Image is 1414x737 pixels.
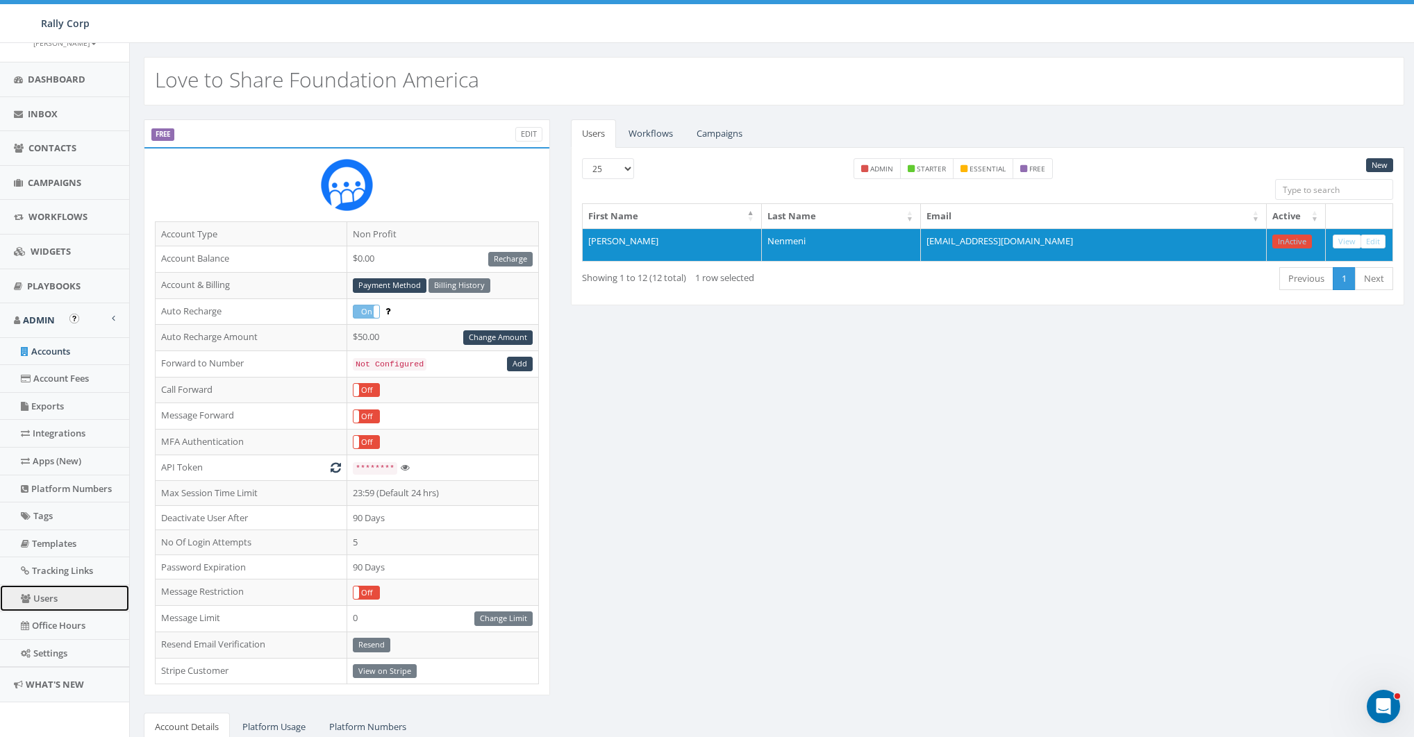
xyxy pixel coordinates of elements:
[353,305,380,319] div: OnOff
[353,435,380,449] div: OnOff
[347,481,538,506] td: 23:59 (Default 24 hrs)
[156,554,347,579] td: Password Expiration
[156,505,347,530] td: Deactivate User After
[347,554,538,579] td: 90 Days
[331,463,341,472] i: Generate New Token
[353,410,379,423] label: Off
[917,164,946,173] small: starter
[151,128,174,141] label: FREE
[970,164,1006,173] small: essential
[347,505,538,530] td: 90 Days
[156,298,347,325] td: Auto Recharge
[1367,690,1400,723] iframe: Intercom live chat
[1275,179,1393,200] input: Type to search
[33,38,97,48] small: [PERSON_NAME]
[156,632,347,658] td: Resend Email Verification
[156,481,347,506] td: Max Session Time Limit
[1333,267,1356,290] a: 1
[1029,164,1045,173] small: free
[28,142,76,154] span: Contacts
[156,350,347,377] td: Forward to Number
[353,383,380,397] div: OnOff
[353,409,380,423] div: OnOff
[353,586,379,599] label: Off
[685,119,754,148] a: Campaigns
[321,159,373,211] img: Rally_Corp_Icon.png
[69,314,79,323] button: Open In-App Guide
[156,579,347,606] td: Message Restriction
[28,108,58,120] span: Inbox
[1267,204,1326,228] th: Active: activate to sort column ascending
[156,377,347,403] td: Call Forward
[353,436,379,448] label: Off
[27,280,81,292] span: Playbooks
[617,119,684,148] a: Workflows
[26,678,84,691] span: What's New
[156,221,347,246] td: Account Type
[353,358,426,371] code: Not Configured
[28,73,85,85] span: Dashboard
[762,204,921,228] th: Last Name: activate to sort column ascending
[583,228,762,262] td: [PERSON_NAME]
[156,455,347,481] td: API Token
[1272,235,1312,249] a: InActive
[1366,158,1393,173] a: New
[1361,235,1386,249] a: Edit
[463,330,533,345] a: Change Amount
[385,305,390,317] span: Enable to prevent campaign failure.
[347,325,538,351] td: $50.00
[571,119,616,148] a: Users
[156,272,347,298] td: Account & Billing
[31,245,71,257] span: Widgets
[695,271,754,284] span: 1 row selected
[347,246,538,273] td: $0.00
[353,278,426,293] a: Payment Method
[41,17,90,30] span: Rally Corp
[156,605,347,632] td: Message Limit
[28,210,88,223] span: Workflows
[1279,267,1333,290] a: Previous
[353,384,379,396] label: Off
[156,325,347,351] td: Auto Recharge Amount
[156,530,347,555] td: No Of Login Attempts
[1355,267,1393,290] a: Next
[353,586,380,600] div: OnOff
[28,176,81,189] span: Campaigns
[1333,235,1361,249] a: View
[762,228,921,262] td: Nenmeni
[156,658,347,684] td: Stripe Customer
[347,605,538,632] td: 0
[156,246,347,273] td: Account Balance
[583,204,762,228] th: First Name: activate to sort column descending
[507,357,533,371] a: Add
[23,314,55,326] span: Admin
[156,429,347,455] td: MFA Authentication
[870,164,893,173] small: admin
[347,530,538,555] td: 5
[921,228,1267,262] td: [EMAIL_ADDRESS][DOMAIN_NAME]
[582,266,908,285] div: Showing 1 to 12 (12 total)
[347,221,538,246] td: Non Profit
[155,68,479,91] h2: Love to Share Foundation America
[156,403,347,430] td: Message Forward
[921,204,1267,228] th: Email: activate to sort column ascending
[353,305,379,318] label: On
[515,127,542,142] a: Edit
